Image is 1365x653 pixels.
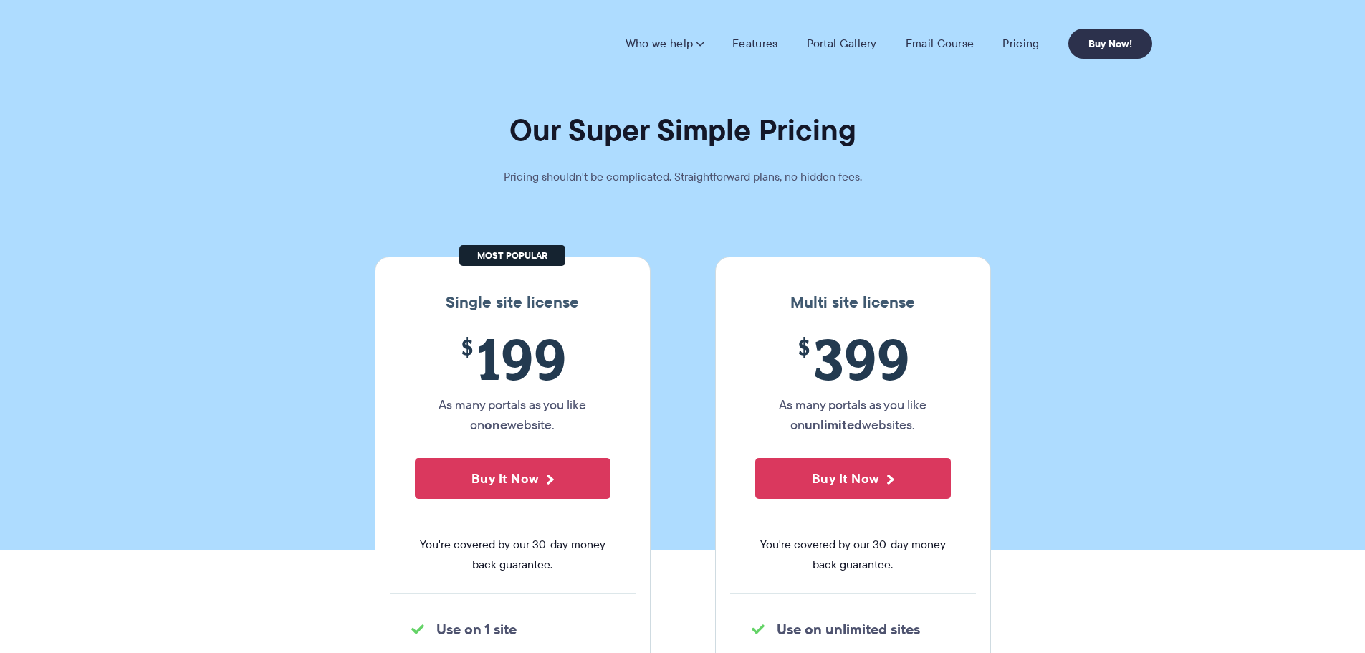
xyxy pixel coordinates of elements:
a: Features [732,37,777,51]
p: As many portals as you like on websites. [755,395,951,435]
span: You're covered by our 30-day money back guarantee. [755,535,951,575]
span: 399 [755,326,951,391]
a: Portal Gallery [807,37,877,51]
a: Buy Now! [1068,29,1152,59]
h3: Single site license [390,293,636,312]
span: You're covered by our 30-day money back guarantee. [415,535,610,575]
p: As many portals as you like on website. [415,395,610,435]
button: Buy It Now [415,458,610,499]
p: Pricing shouldn't be complicated. Straightforward plans, no hidden fees. [468,167,898,187]
a: Pricing [1002,37,1039,51]
strong: unlimited [805,415,862,434]
span: 199 [415,326,610,391]
strong: Use on unlimited sites [777,619,920,640]
strong: Use on 1 site [436,619,517,640]
strong: one [484,415,507,434]
button: Buy It Now [755,458,951,499]
a: Who we help [626,37,704,51]
h3: Multi site license [730,293,976,312]
a: Email Course [906,37,974,51]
